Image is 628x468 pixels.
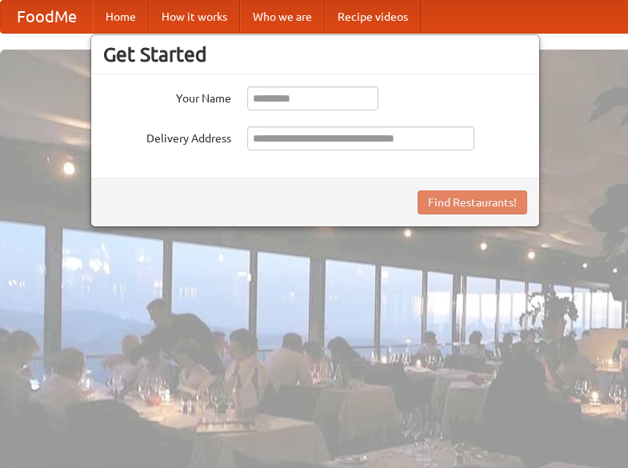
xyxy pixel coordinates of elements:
[103,126,231,146] label: Delivery Address
[1,1,93,33] a: FoodMe
[103,42,527,66] h3: Get Started
[103,86,231,106] label: Your Name
[418,190,527,214] button: Find Restaurants!
[93,1,149,33] a: Home
[325,1,421,33] a: Recipe videos
[149,1,240,33] a: How it works
[240,1,325,33] a: Who we are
